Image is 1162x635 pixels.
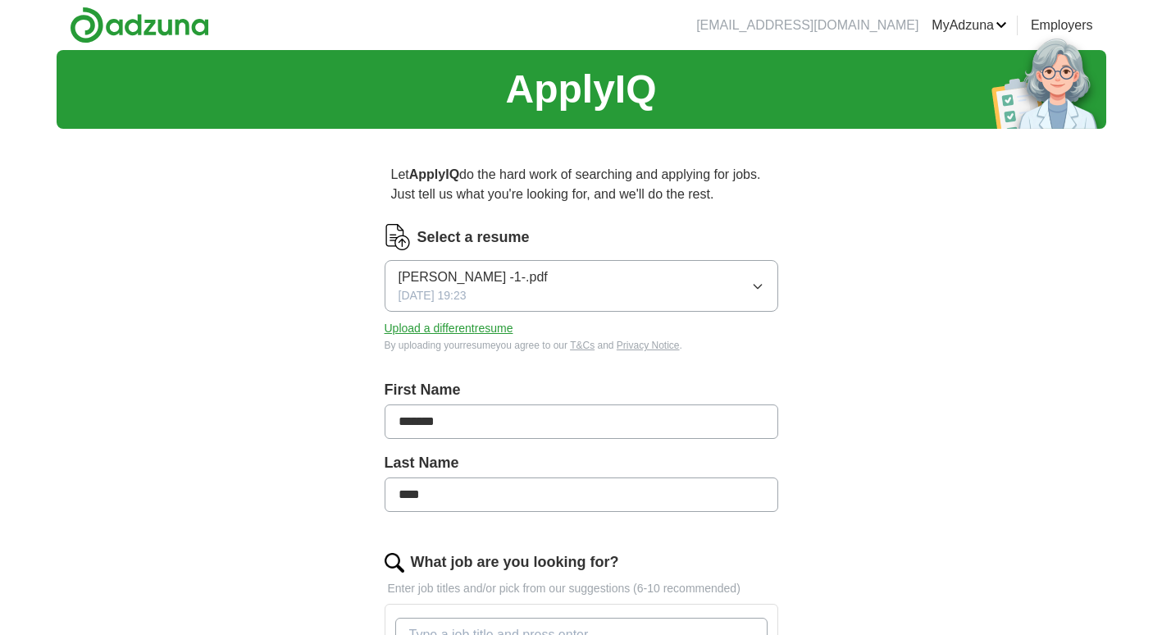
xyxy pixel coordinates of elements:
[409,167,459,181] strong: ApplyIQ
[696,16,918,35] li: [EMAIL_ADDRESS][DOMAIN_NAME]
[505,60,656,119] h1: ApplyIQ
[399,267,548,287] span: [PERSON_NAME] -1-.pdf
[385,553,404,573] img: search.png
[411,551,619,573] label: What job are you looking for?
[385,452,778,474] label: Last Name
[385,260,778,312] button: [PERSON_NAME] -1-.pdf[DATE] 19:23
[617,340,680,351] a: Privacy Notice
[1031,16,1093,35] a: Employers
[385,224,411,250] img: CV Icon
[70,7,209,43] img: Adzuna logo
[385,338,778,353] div: By uploading your resume you agree to our and .
[570,340,595,351] a: T&Cs
[399,287,467,304] span: [DATE] 19:23
[417,226,530,249] label: Select a resume
[932,16,1007,35] a: MyAdzuna
[385,158,778,211] p: Let do the hard work of searching and applying for jobs. Just tell us what you're looking for, an...
[385,379,778,401] label: First Name
[385,580,778,597] p: Enter job titles and/or pick from our suggestions (6-10 recommended)
[385,320,513,337] button: Upload a differentresume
